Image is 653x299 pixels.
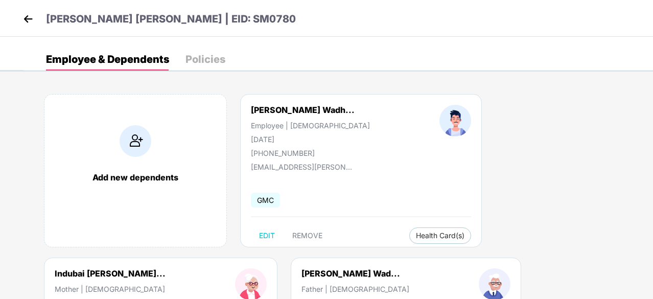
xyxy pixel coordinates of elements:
[185,54,225,64] div: Policies
[120,125,151,157] img: addIcon
[439,105,471,136] img: profileImage
[251,135,370,144] div: [DATE]
[251,227,283,244] button: EDIT
[46,54,169,64] div: Employee & Dependents
[409,227,471,244] button: Health Card(s)
[251,121,370,130] div: Employee | [DEMOGRAPHIC_DATA]
[251,149,370,157] div: [PHONE_NUMBER]
[251,193,280,208] span: GMC
[55,285,166,293] div: Mother | [DEMOGRAPHIC_DATA]
[301,268,400,279] div: [PERSON_NAME] Wad...
[251,105,355,115] div: [PERSON_NAME] Wadh...
[46,11,296,27] p: [PERSON_NAME] [PERSON_NAME] | EID: SM0780
[55,172,216,182] div: Add new dependents
[416,233,464,238] span: Health Card(s)
[301,285,409,293] div: Father | [DEMOGRAPHIC_DATA]
[251,163,353,171] div: [EMAIL_ADDRESS][PERSON_NAME][DOMAIN_NAME]
[259,232,275,240] span: EDIT
[292,232,322,240] span: REMOVE
[284,227,331,244] button: REMOVE
[55,268,166,279] div: Indubai [PERSON_NAME]...
[20,11,36,27] img: back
